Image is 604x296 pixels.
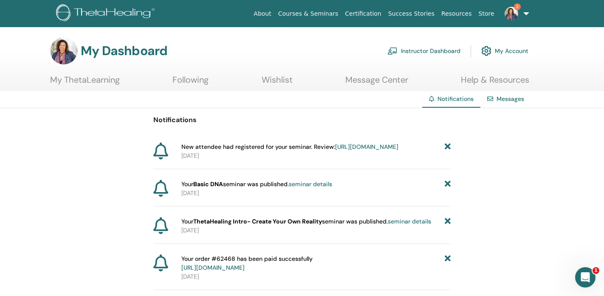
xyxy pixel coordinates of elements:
a: My ThetaLearning [50,75,120,91]
a: Wishlist [262,75,293,91]
img: default.jpg [505,7,518,20]
a: Resources [438,6,475,22]
span: Notifications [437,95,474,103]
div: Close [271,3,287,19]
p: Notifications [153,115,451,125]
a: Instructor Dashboard [387,42,460,60]
a: seminar details [289,180,332,188]
img: chalkboard-teacher.svg [387,47,398,55]
a: [URL][DOMAIN_NAME] [181,264,245,271]
a: Help & Resources [461,75,529,91]
span: 1 [593,267,599,274]
a: Success Stories [385,6,438,22]
a: Store [475,6,498,22]
a: Message Center [345,75,408,91]
span: Your order #62468 has been paid successfully [181,254,313,272]
iframe: Intercom live chat [575,267,596,288]
span: New attendee had registered for your seminar. Review: [181,142,398,151]
button: go back [6,3,22,20]
a: Following [172,75,209,91]
a: seminar details [388,218,431,225]
p: [DATE] [181,189,451,198]
span: Your seminar was published. [181,180,332,189]
a: Courses & Seminars [275,6,342,22]
p: [DATE] [181,272,451,281]
a: [URL][DOMAIN_NAME] [335,143,398,151]
img: cog.svg [481,44,491,58]
a: Messages [497,95,524,103]
a: About [250,6,274,22]
img: logo.png [56,4,158,23]
h3: My Dashboard [81,43,167,59]
button: Collapse window [255,3,271,20]
strong: Basic DNA [193,180,223,188]
p: [DATE] [181,151,451,160]
span: Your seminar was published. [181,217,431,226]
a: My Account [481,42,528,60]
img: default.jpg [50,37,77,64]
span: 2 [514,3,521,10]
strong: ThetaHealing Intro- Create Your Own Reality [193,218,322,225]
p: [DATE] [181,226,451,235]
a: Certification [342,6,384,22]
